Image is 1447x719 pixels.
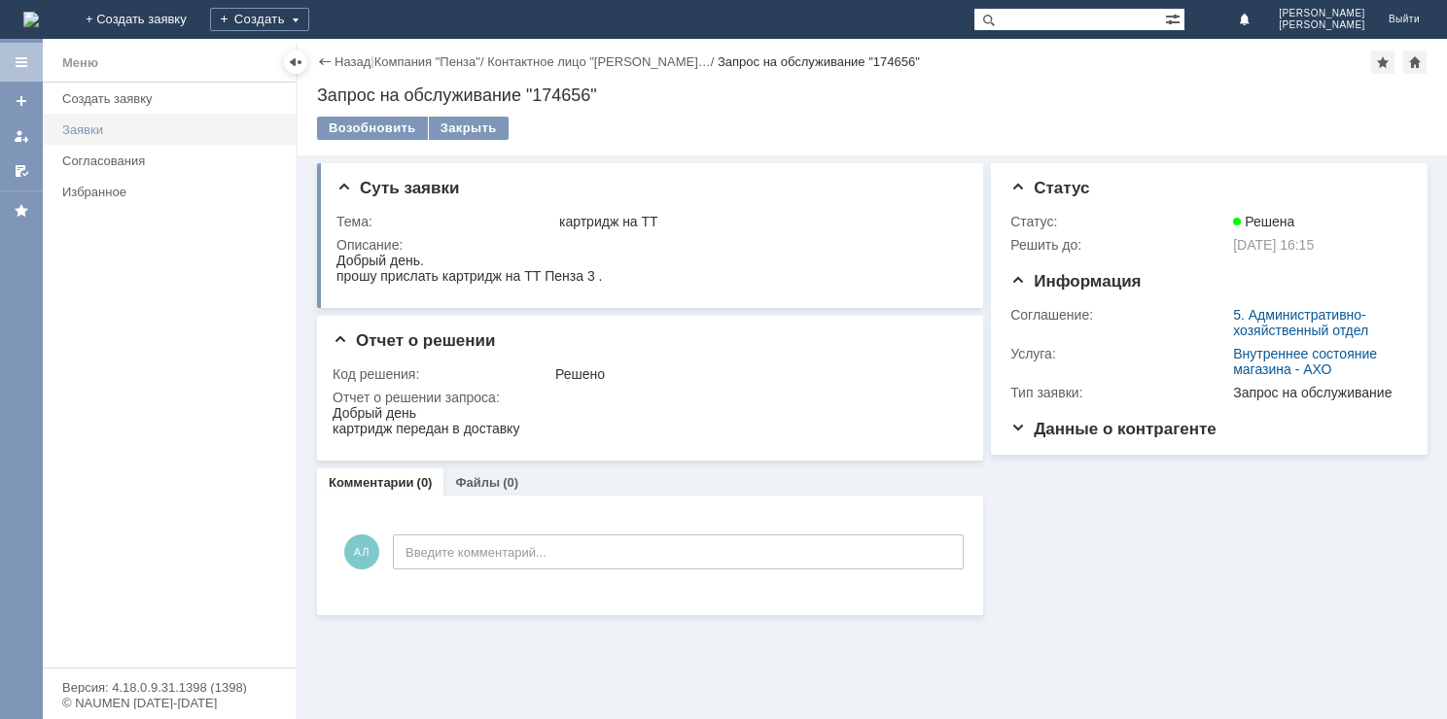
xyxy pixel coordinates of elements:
[1233,346,1377,377] a: Внутреннее состояние магазина - АХО
[503,475,518,490] div: (0)
[1010,385,1229,400] div: Тип заявки:
[371,53,373,68] div: |
[559,214,958,229] div: картридж на ТТ
[62,185,263,199] div: Избранное
[54,115,292,145] a: Заявки
[487,54,711,69] a: Контактное лицо "[PERSON_NAME]…
[1010,272,1141,291] span: Информация
[335,54,371,69] a: Назад
[555,366,958,382] div: Решено
[62,681,276,694] div: Версия: 4.18.0.9.31.1398 (1398)
[1233,214,1294,229] span: Решена
[1233,307,1368,338] a: 5. Административно-хозяйственный отдел
[344,534,379,569] span: АЛ
[1165,9,1184,27] span: Расширенный поиск
[487,54,718,69] div: /
[23,12,39,27] a: Перейти на домашнюю страницу
[718,54,920,69] div: Запрос на обслуживание "174656"
[62,51,98,75] div: Меню
[1010,237,1229,253] div: Решить до:
[62,122,284,137] div: Заявки
[1403,51,1427,74] div: Сделать домашней страницей
[6,120,37,152] a: Мои заявки
[333,331,495,350] span: Отчет о решении
[1371,51,1394,74] div: Добавить в избранное
[62,154,284,168] div: Согласования
[6,155,37,187] a: Мои согласования
[1010,179,1089,197] span: Статус
[417,475,433,490] div: (0)
[1010,420,1217,438] span: Данные о контрагенте
[210,8,309,31] div: Создать
[317,86,1428,105] div: Запрос на обслуживание "174656"
[329,475,414,490] a: Комментарии
[1233,385,1400,400] div: Запрос на обслуживание
[455,475,500,490] a: Файлы
[333,366,551,382] div: Код решения:
[336,179,459,197] span: Суть заявки
[1233,237,1314,253] span: [DATE] 16:15
[54,84,292,114] a: Создать заявку
[1279,8,1365,19] span: [PERSON_NAME]
[62,91,284,106] div: Создать заявку
[374,54,480,69] a: Компания "Пенза"
[1010,307,1229,323] div: Соглашение:
[54,146,292,176] a: Согласования
[336,214,555,229] div: Тема:
[374,54,488,69] div: /
[62,697,276,709] div: © NAUMEN [DATE]-[DATE]
[284,51,307,74] div: Скрыть меню
[6,86,37,117] a: Создать заявку
[333,390,962,405] div: Отчет о решении запроса:
[336,237,962,253] div: Описание:
[23,12,39,27] img: logo
[1279,19,1365,31] span: [PERSON_NAME]
[1010,214,1229,229] div: Статус:
[1010,346,1229,361] div: Услуга:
